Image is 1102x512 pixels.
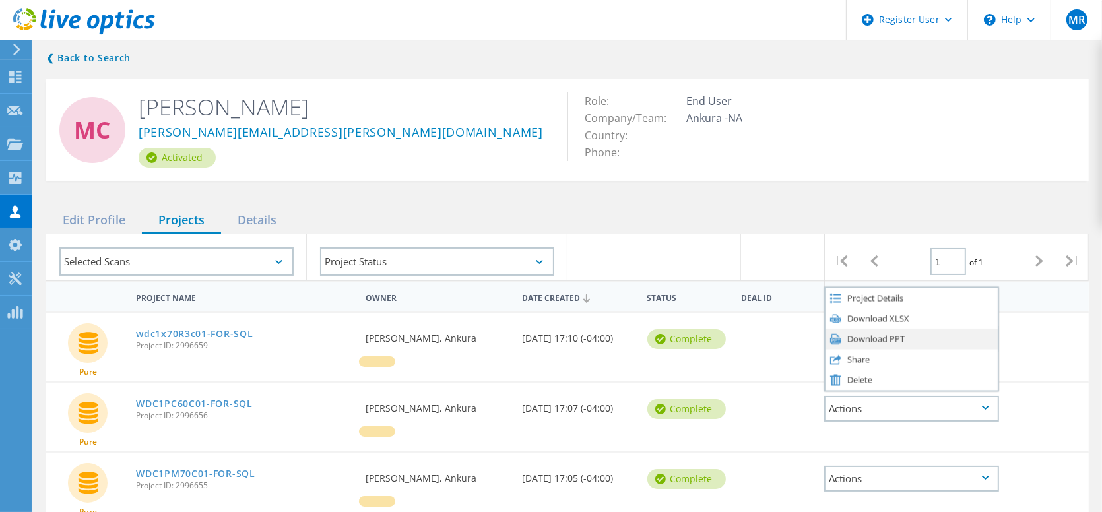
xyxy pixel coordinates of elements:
div: Project Name [129,284,359,309]
div: Complete [647,399,726,419]
svg: \n [984,14,996,26]
div: [PERSON_NAME], Ankura [359,313,515,356]
a: WDC1PM70C01-FOR-SQL [136,469,255,478]
div: Complete [647,469,726,489]
div: | [1056,234,1089,288]
a: Live Optics Dashboard [13,28,155,37]
a: WDC1PC60C01-FOR-SQL [136,399,252,408]
div: Deal Id [734,284,818,309]
div: Selected Scans [59,247,294,276]
span: MR [1068,15,1085,25]
div: Projects [142,207,221,234]
div: Project Details [826,288,997,308]
span: Pure [79,438,97,446]
div: Actions [818,284,1005,309]
div: [PERSON_NAME], Ankura [359,453,515,496]
span: Project ID: 2996659 [136,342,352,350]
a: [PERSON_NAME][EMAIL_ADDRESS][PERSON_NAME][DOMAIN_NAME] [139,126,543,140]
div: Date Created [515,284,641,309]
div: Complete [647,329,726,349]
h2: [PERSON_NAME] [139,92,548,121]
span: Project ID: 2996655 [136,482,352,490]
span: Project ID: 2996656 [136,412,352,420]
div: [DATE] 17:05 (-04:00) [515,453,641,496]
div: [PERSON_NAME], Ankura [359,383,515,426]
span: Country: [585,128,641,143]
div: Status [641,284,734,309]
div: Actions [824,466,998,492]
div: Share [826,349,997,369]
div: Actions [824,396,998,422]
span: of 1 [969,257,983,268]
span: Pure [79,368,97,376]
a: Back to search [46,50,131,66]
span: Role: [585,94,622,108]
div: Owner [359,284,515,309]
div: [DATE] 17:10 (-04:00) [515,313,641,356]
div: [DATE] 17:07 (-04:00) [515,383,641,426]
span: Company/Team: [585,111,680,125]
div: Details [221,207,293,234]
span: Ankura -NA [686,111,756,125]
span: Phone: [585,145,633,160]
div: Delete [826,369,997,390]
span: MC [75,119,111,142]
td: End User [683,92,759,110]
div: Edit Profile [46,207,142,234]
div: Download PPT [826,329,997,349]
a: wdc1x70R3c01-FOR-SQL [136,329,253,338]
div: Project Status [320,247,554,276]
div: Download XLSX [826,308,997,329]
div: Activated [139,148,216,168]
div: | [825,234,858,288]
